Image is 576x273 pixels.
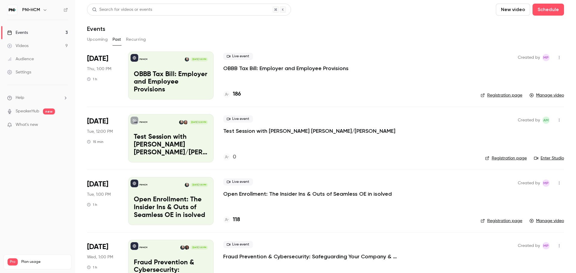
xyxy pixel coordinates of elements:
[185,245,189,250] img: Nick Holcomb
[87,52,118,99] div: Aug 28 Thu, 1:00 PM (America/New York)
[223,65,349,72] a: OBBB Tax Bill: Employer and Employee Provisions
[180,245,184,250] img: Amy Miller
[126,35,146,44] button: Recurring
[22,7,40,13] h6: PNI•HCM
[543,117,549,124] span: AM
[543,180,549,187] span: MP
[128,114,214,162] a: Test Session with Shulman Rogers/NancyPNI•HCMNancy KuhnAmy Miller[DATE] 12:00 PMTest Session with...
[87,117,108,126] span: [DATE]
[190,57,208,61] span: [DATE] 1:00 PM
[542,54,550,61] span: Melissa Pisarski
[542,242,550,249] span: Melissa Pisarski
[223,153,236,161] a: 0
[223,178,253,185] span: Live event
[87,139,103,144] div: 15 min
[185,183,189,187] img: Amy Miller
[223,127,395,135] a: Test Session with [PERSON_NAME] [PERSON_NAME]/[PERSON_NAME]
[7,56,34,62] div: Audience
[87,35,108,44] button: Upcoming
[87,242,108,252] span: [DATE]
[190,183,208,187] span: [DATE] 1:00 PM
[223,90,241,98] a: 186
[134,71,208,94] p: OBBB Tax Bill: Employer and Employee Provisions
[87,202,97,207] div: 1 h
[233,90,241,98] h4: 186
[190,245,208,250] span: [DATE] 1:00 PM
[7,30,28,36] div: Events
[518,54,540,61] span: Created by
[223,53,253,60] span: Live event
[542,180,550,187] span: Melissa Pisarski
[518,117,540,124] span: Created by
[233,153,236,161] h4: 0
[184,120,188,124] img: Nancy Kuhn
[518,242,540,249] span: Created by
[543,54,549,61] span: MP
[534,155,564,161] a: Enter Studio
[61,122,68,128] iframe: Noticeable Trigger
[532,4,564,16] button: Schedule
[233,216,240,224] h4: 118
[134,196,208,219] p: Open Enrollment: The Insider Ins & Outs of Seamless OE in isolved
[139,121,147,124] p: PNI•HCM
[139,58,147,61] p: PNI•HCM
[7,5,17,15] img: PNI•HCM
[223,253,403,260] a: Fraud Prevention & Cybersecurity: Safeguarding Your Company & Employee Data
[87,254,113,260] span: Wed, 1:00 PM
[223,241,253,248] span: Live event
[16,122,38,128] span: What's new
[87,114,118,162] div: Aug 26 Tue, 12:00 PM (America/New York)
[189,120,208,124] span: [DATE] 12:00 PM
[87,177,118,225] div: Aug 12 Tue, 1:00 PM (America/New York)
[518,180,540,187] span: Created by
[87,54,108,64] span: [DATE]
[112,35,121,44] button: Past
[21,260,67,264] span: Plan usage
[529,92,564,98] a: Manage video
[87,191,111,197] span: Tue, 1:00 PM
[16,108,39,114] a: SpeakerHub
[543,242,549,249] span: MP
[7,258,18,266] span: Pro
[223,190,392,197] a: Open Enrollment: The Insider Ins & Outs of Seamless OE in isolved
[185,57,189,61] img: Amy Miller
[179,120,183,124] img: Amy Miller
[128,52,214,99] a: OBBB Tax Bill: Employer and Employee ProvisionsPNI•HCMAmy Miller[DATE] 1:00 PMOBBB Tax Bill: Empl...
[7,43,28,49] div: Videos
[542,117,550,124] span: Amy Miller
[92,7,152,13] div: Search for videos or events
[16,95,24,101] span: Help
[87,129,113,135] span: Tue, 12:00 PM
[7,95,68,101] li: help-dropdown-opener
[87,265,97,270] div: 1 h
[481,218,522,224] a: Registration page
[87,66,111,72] span: Thu, 1:00 PM
[223,216,240,224] a: 118
[7,69,31,75] div: Settings
[529,218,564,224] a: Manage video
[485,155,527,161] a: Registration page
[139,183,147,186] p: PNI•HCM
[87,77,97,82] div: 1 h
[223,115,253,123] span: Live event
[128,177,214,225] a: Open Enrollment: The Insider Ins & Outs of Seamless OE in isolvedPNI•HCMAmy Miller[DATE] 1:00 PMO...
[87,25,105,32] h1: Events
[87,180,108,189] span: [DATE]
[134,133,208,156] p: Test Session with [PERSON_NAME] [PERSON_NAME]/[PERSON_NAME]
[43,108,55,114] span: new
[496,4,530,16] button: New video
[481,92,522,98] a: Registration page
[139,246,147,249] p: PNI•HCM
